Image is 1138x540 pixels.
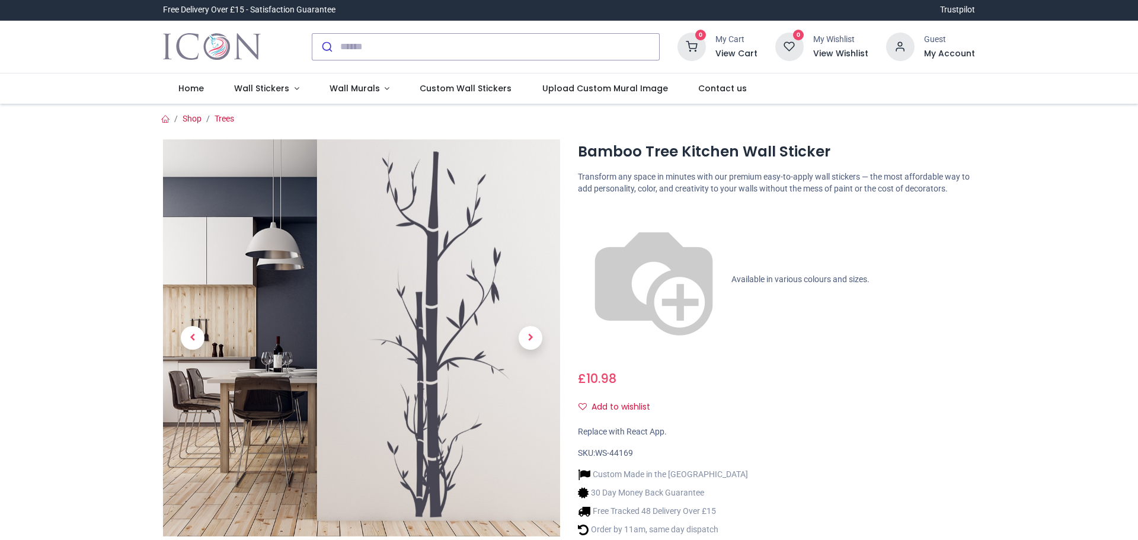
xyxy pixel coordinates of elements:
button: Add to wishlistAdd to wishlist [578,397,660,417]
h1: Bamboo Tree Kitchen Wall Sticker [578,142,975,162]
a: Trustpilot [940,4,975,16]
div: My Cart [715,34,757,46]
button: Submit [312,34,340,60]
a: Next [501,199,560,477]
p: Transform any space in minutes with our premium easy-to-apply wall stickers — the most affordable... [578,171,975,194]
span: Wall Stickers [234,82,289,94]
span: Previous [181,326,204,350]
a: My Account [924,48,975,60]
li: 30 Day Money Back Guarantee [578,487,748,499]
div: My Wishlist [813,34,868,46]
li: Order by 11am, same day dispatch [578,523,748,536]
a: Logo of Icon Wall Stickers [163,30,261,63]
a: Shop [183,114,202,123]
a: 0 [775,41,804,50]
img: color-wheel.png [578,204,730,356]
img: Icon Wall Stickers [163,30,261,63]
a: Previous [163,199,222,477]
a: View Cart [715,48,757,60]
span: WS-44169 [595,448,633,458]
div: Free Delivery Over £15 - Satisfaction Guarantee [163,4,335,16]
a: Wall Murals [314,74,405,104]
span: 10.98 [586,370,616,387]
a: Wall Stickers [219,74,314,104]
li: Custom Made in the [GEOGRAPHIC_DATA] [578,468,748,481]
li: Free Tracked 48 Delivery Over £15 [578,505,748,517]
sup: 0 [793,30,804,41]
div: Replace with React App. [578,426,975,438]
span: Contact us [698,82,747,94]
span: Wall Murals [330,82,380,94]
div: Guest [924,34,975,46]
sup: 0 [695,30,707,41]
i: Add to wishlist [578,402,587,411]
span: £ [578,370,616,387]
a: 0 [677,41,706,50]
a: View Wishlist [813,48,868,60]
span: Available in various colours and sizes. [731,274,870,284]
span: Custom Wall Stickers [420,82,512,94]
span: Next [519,326,542,350]
a: Trees [215,114,234,123]
div: SKU: [578,448,975,459]
span: Home [178,82,204,94]
img: Bamboo Tree Kitchen Wall Sticker [163,139,560,536]
span: Upload Custom Mural Image [542,82,668,94]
